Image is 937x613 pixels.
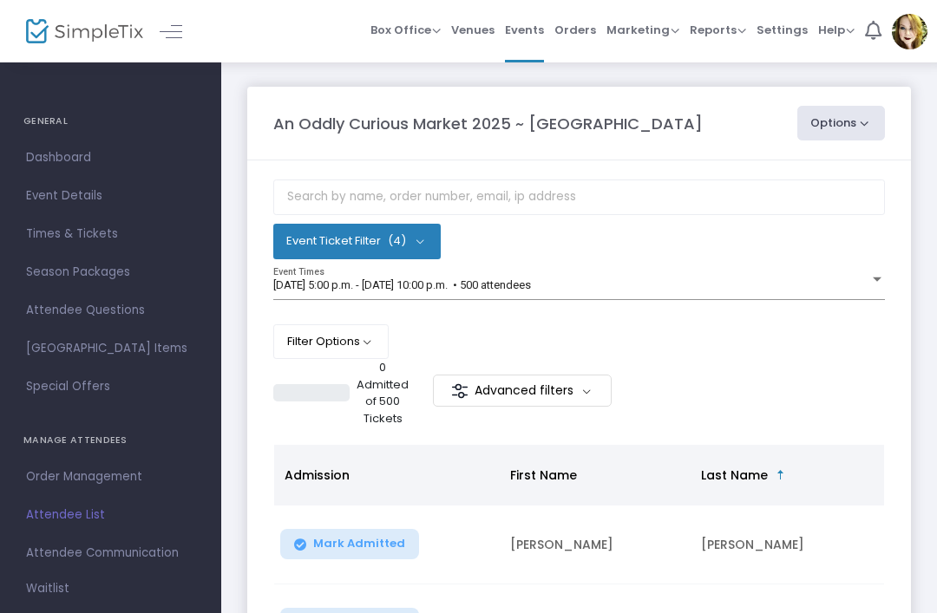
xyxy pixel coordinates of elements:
[273,278,531,291] span: [DATE] 5:00 p.m. - [DATE] 10:00 p.m. • 500 attendees
[357,359,409,427] p: 0 Admitted of 500 Tickets
[26,504,195,526] span: Attendee List
[510,466,577,484] span: First Name
[26,337,195,360] span: [GEOGRAPHIC_DATA] Items
[818,22,855,38] span: Help
[26,299,195,322] span: Attendee Questions
[313,537,405,551] span: Mark Admitted
[23,423,198,458] h4: MANAGE ATTENDEES
[26,466,195,488] span: Order Management
[285,466,350,484] span: Admission
[26,580,69,597] span: Waitlist
[774,468,788,482] span: Sortable
[273,112,703,135] m-panel-title: An Oddly Curious Market 2025 ~ [GEOGRAPHIC_DATA]
[757,8,808,52] span: Settings
[280,529,419,559] button: Mark Admitted
[26,185,195,207] span: Event Details
[505,8,544,52] span: Events
[701,466,768,484] span: Last Name
[451,382,468,400] img: filter
[273,224,441,258] button: Event Ticket Filter(4)
[606,22,679,38] span: Marketing
[690,22,746,38] span: Reports
[433,375,613,407] m-button: Advanced filters
[273,324,389,359] button: Filter Options
[370,22,441,38] span: Box Office
[26,375,195,398] span: Special Offers
[691,505,881,584] td: [PERSON_NAME]
[26,261,195,284] span: Season Packages
[273,179,885,215] input: Search by name, order number, email, ip address
[26,147,195,169] span: Dashboard
[797,106,886,140] button: Options
[23,104,198,139] h4: GENERAL
[554,8,596,52] span: Orders
[26,223,195,245] span: Times & Tickets
[26,542,195,564] span: Attendee Communication
[388,234,406,248] span: (4)
[500,505,691,584] td: [PERSON_NAME]
[451,8,495,52] span: Venues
